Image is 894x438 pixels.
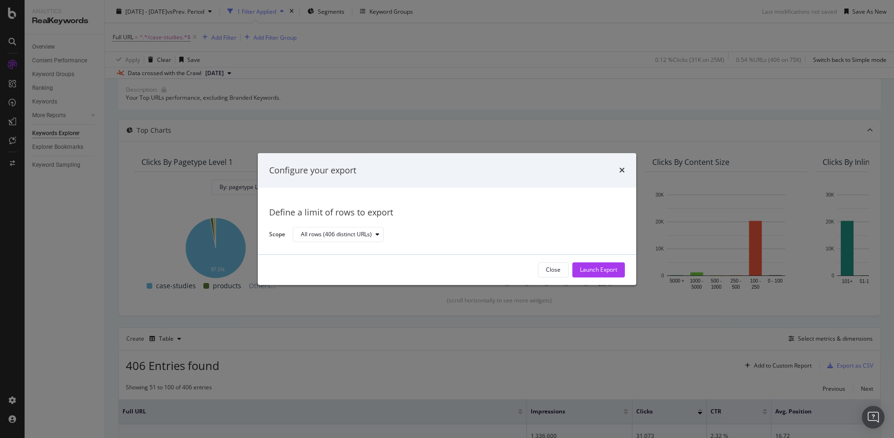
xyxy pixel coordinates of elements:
button: Close [538,262,569,277]
button: Launch Export [572,262,625,277]
div: Launch Export [580,266,617,274]
div: Open Intercom Messenger [862,406,885,429]
div: Define a limit of rows to export [269,207,625,219]
label: Scope [269,230,285,240]
div: Configure your export [269,164,356,177]
div: Close [546,266,561,274]
div: modal [258,153,636,285]
div: times [619,164,625,177]
button: All rows (406 distinct URLs) [293,227,384,242]
div: All rows (406 distinct URLs) [301,232,372,238]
